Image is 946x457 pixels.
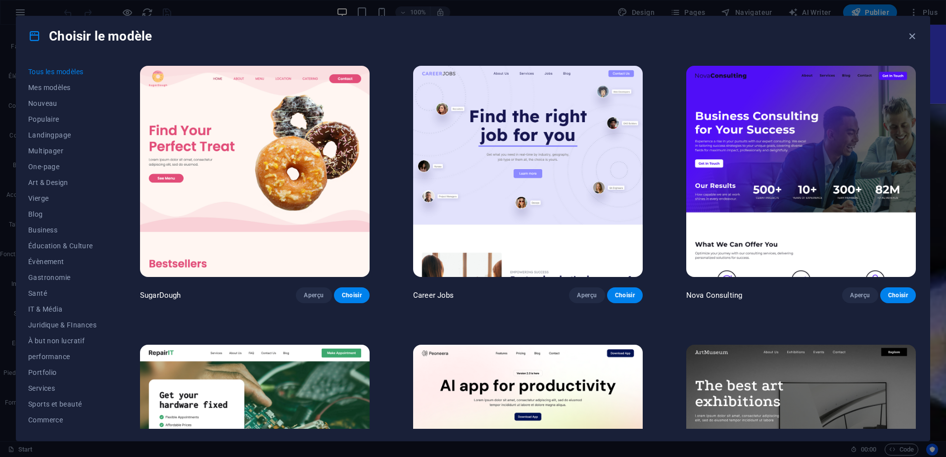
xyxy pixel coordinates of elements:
[842,287,878,303] button: Aperçu
[28,206,96,222] button: Blog
[577,291,597,299] span: Aperçu
[28,258,96,266] span: Évènement
[28,179,96,186] span: Art & Design
[28,190,96,206] button: Vierge
[296,287,331,303] button: Aperçu
[140,290,181,300] p: SugarDough
[28,159,96,175] button: One-page
[28,238,96,254] button: Éducation & Culture
[28,131,96,139] span: Landingpage
[28,210,96,218] span: Blog
[28,380,96,396] button: Services
[140,66,370,277] img: SugarDough
[28,337,96,345] span: À but non lucratif
[28,226,96,234] span: Business
[607,287,643,303] button: Choisir
[28,80,96,95] button: Mes modèles
[28,143,96,159] button: Multipager
[28,147,96,155] span: Multipager
[28,95,96,111] button: Nouveau
[342,291,362,299] span: Choisir
[28,84,96,91] span: Mes modèles
[28,301,96,317] button: IT & Média
[28,289,96,297] span: Santé
[28,412,96,428] button: Commerce
[888,291,908,299] span: Choisir
[304,291,324,299] span: Aperçu
[28,99,96,107] span: Nouveau
[28,68,96,76] span: Tous les modèles
[28,349,96,365] button: performance
[28,222,96,238] button: Business
[28,428,96,444] button: Voyages
[850,291,870,299] span: Aperçu
[28,353,96,361] span: performance
[28,127,96,143] button: Landingpage
[28,194,96,202] span: Vierge
[28,163,96,171] span: One-page
[28,254,96,270] button: Évènement
[28,321,96,329] span: Juridique & FInances
[413,290,454,300] p: Career Jobs
[28,274,96,281] span: Gastronomie
[28,396,96,412] button: Sports et beauté
[413,66,643,277] img: Career Jobs
[880,287,916,303] button: Choisir
[28,368,96,376] span: Portfolio
[686,290,742,300] p: Nova Consulting
[28,384,96,392] span: Services
[28,64,96,80] button: Tous les modèles
[28,400,96,408] span: Sports et beauté
[28,111,96,127] button: Populaire
[28,365,96,380] button: Portfolio
[615,291,635,299] span: Choisir
[28,416,96,424] span: Commerce
[28,333,96,349] button: À but non lucratif
[28,285,96,301] button: Santé
[569,287,605,303] button: Aperçu
[28,270,96,285] button: Gastronomie
[28,115,96,123] span: Populaire
[686,66,916,277] img: Nova Consulting
[28,242,96,250] span: Éducation & Culture
[28,28,152,44] h4: Choisir le modèle
[28,317,96,333] button: Juridique & FInances
[334,287,370,303] button: Choisir
[28,175,96,190] button: Art & Design
[28,305,96,313] span: IT & Média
